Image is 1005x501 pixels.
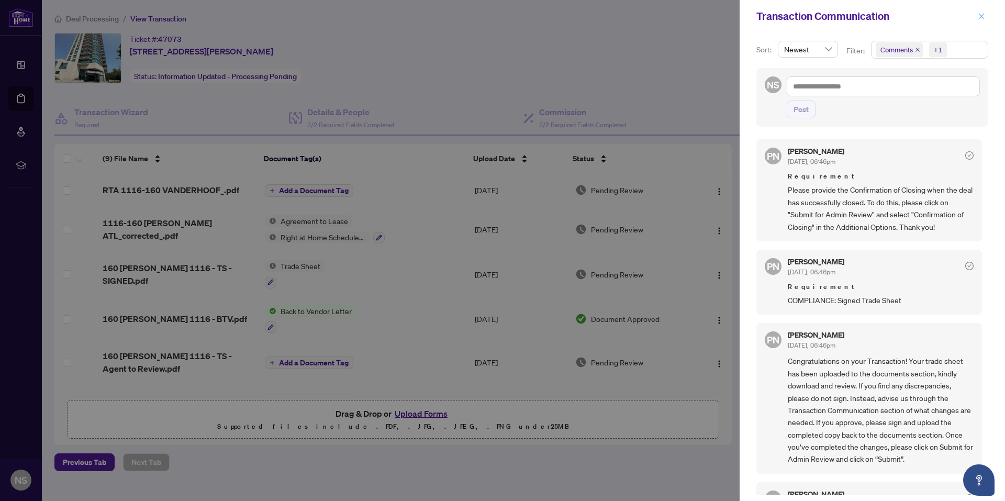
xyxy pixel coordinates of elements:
[788,171,974,182] span: Requirement
[788,148,844,155] h5: [PERSON_NAME]
[965,262,974,270] span: check-circle
[756,44,774,55] p: Sort:
[788,331,844,339] h5: [PERSON_NAME]
[784,41,832,57] span: Newest
[788,341,835,349] span: [DATE], 06:46pm
[788,282,974,292] span: Requirement
[767,77,779,92] span: NS
[788,184,974,233] span: Please provide the Confirmation of Closing when the deal has successfully closed. To do this, ple...
[934,44,942,55] div: +1
[788,491,844,498] h5: [PERSON_NAME]
[880,44,913,55] span: Comments
[788,355,974,465] span: Congratulations on your Transaction! Your trade sheet has been uploaded to the documents section,...
[788,158,835,165] span: [DATE], 06:46pm
[767,332,779,347] span: PN
[915,47,920,52] span: close
[787,101,816,118] button: Post
[767,149,779,163] span: PN
[876,42,923,57] span: Comments
[978,13,985,20] span: close
[846,45,866,57] p: Filter:
[963,464,995,496] button: Open asap
[788,294,974,306] span: COMPLIANCE: Signed Trade Sheet
[965,151,974,160] span: check-circle
[756,8,975,24] div: Transaction Communication
[788,268,835,276] span: [DATE], 06:46pm
[767,259,779,274] span: PN
[788,258,844,265] h5: [PERSON_NAME]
